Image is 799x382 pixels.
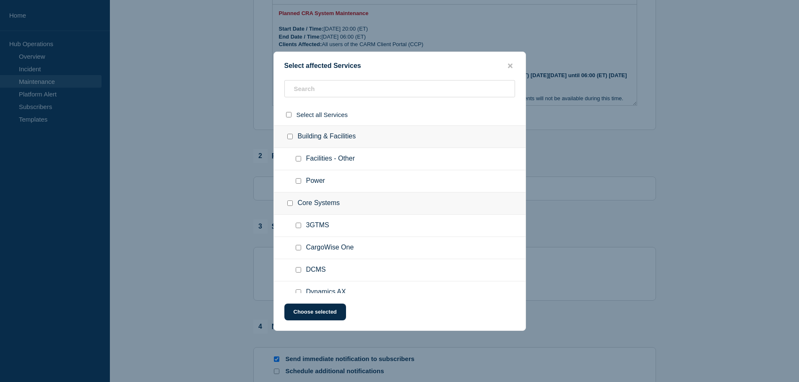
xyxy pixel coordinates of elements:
input: select all checkbox [286,112,291,117]
input: Search [284,80,515,97]
span: Power [306,177,325,185]
div: Select affected Services [274,62,526,70]
span: 3GTMS [306,221,329,230]
input: 3GTMS checkbox [296,223,301,228]
span: CargoWise One [306,244,354,252]
div: Core Systems [274,192,526,215]
input: Dynamics AX checkbox [296,289,301,295]
input: Power checkbox [296,178,301,184]
input: CargoWise One checkbox [296,245,301,250]
button: Choose selected [284,304,346,320]
div: Building & Facilities [274,125,526,148]
button: close button [505,62,515,70]
input: Core Systems checkbox [287,200,293,206]
input: DCMS checkbox [296,267,301,273]
span: DCMS [306,266,326,274]
span: Select all Services [297,111,348,118]
input: Facilities - Other checkbox [296,156,301,161]
span: Dynamics AX [306,288,346,296]
span: Facilities - Other [306,155,355,163]
input: Building & Facilities checkbox [287,134,293,139]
